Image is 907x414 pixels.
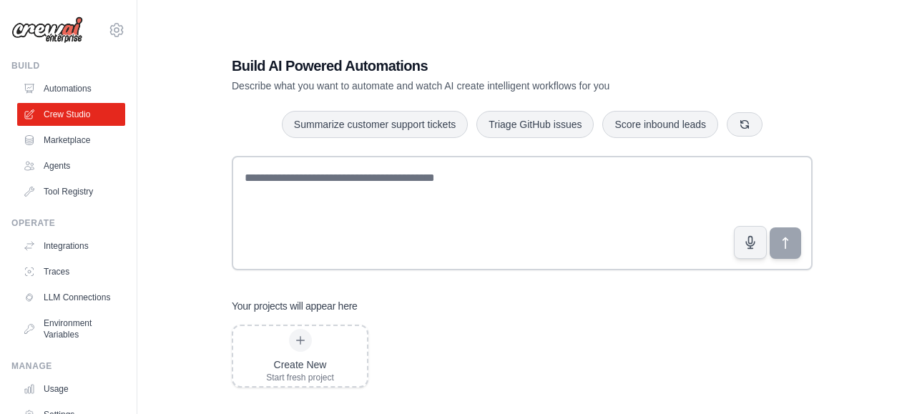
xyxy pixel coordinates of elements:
[232,56,712,76] h1: Build AI Powered Automations
[17,180,125,203] a: Tool Registry
[602,111,718,138] button: Score inbound leads
[17,154,125,177] a: Agents
[266,372,334,383] div: Start fresh project
[17,378,125,400] a: Usage
[266,358,334,372] div: Create New
[734,226,767,259] button: Click to speak your automation idea
[727,112,763,137] button: Get new suggestions
[11,16,83,44] img: Logo
[17,77,125,100] a: Automations
[17,312,125,346] a: Environment Variables
[17,129,125,152] a: Marketplace
[232,299,358,313] h3: Your projects will appear here
[11,360,125,372] div: Manage
[232,79,712,93] p: Describe what you want to automate and watch AI create intelligent workflows for you
[282,111,468,138] button: Summarize customer support tickets
[17,235,125,257] a: Integrations
[17,286,125,309] a: LLM Connections
[17,103,125,126] a: Crew Studio
[476,111,594,138] button: Triage GitHub issues
[17,260,125,283] a: Traces
[11,217,125,229] div: Operate
[11,60,125,72] div: Build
